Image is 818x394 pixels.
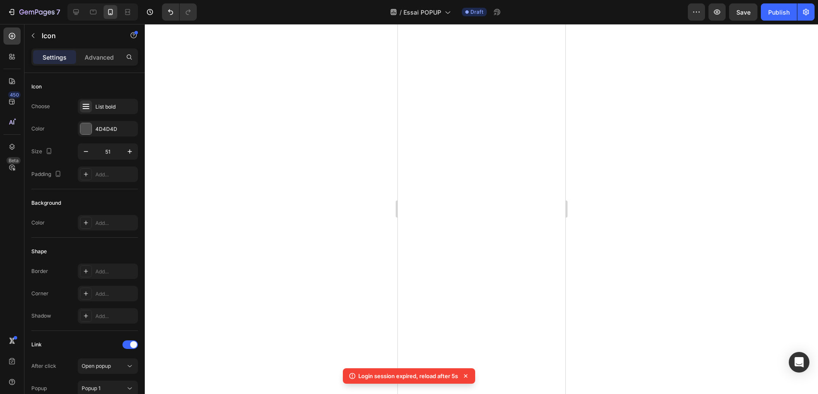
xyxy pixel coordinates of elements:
span: Save [736,9,751,16]
div: Border [31,267,48,275]
div: Background [31,199,61,207]
p: Login session expired, reload after 5s [358,372,458,380]
div: Color [31,125,45,133]
p: Advanced [85,53,114,62]
div: Add... [95,171,136,179]
div: Open Intercom Messenger [789,352,809,373]
div: Size [31,146,54,158]
div: Add... [95,219,136,227]
span: Draft [470,8,483,16]
button: Save [729,3,757,21]
div: Publish [768,8,790,17]
div: 4D4D4D [95,125,136,133]
p: 7 [56,7,60,17]
span: Popup 1 [82,385,101,391]
div: Shape [31,248,47,255]
div: Undo/Redo [162,3,197,21]
div: Add... [95,268,136,276]
div: Link [31,341,42,349]
div: After click [31,362,56,370]
div: 450 [8,91,21,98]
button: Open popup [78,358,138,374]
iframe: Design area [398,24,565,394]
div: Padding [31,169,63,180]
div: Popup [31,385,47,392]
span: Essai POPUP [403,8,441,17]
div: Choose [31,103,50,110]
div: Beta [6,157,21,164]
div: Icon [31,83,42,91]
button: Publish [761,3,797,21]
div: Add... [95,312,136,320]
div: Shadow [31,312,51,320]
span: Open popup [82,363,111,369]
div: Color [31,219,45,227]
span: / [400,8,402,17]
div: Add... [95,290,136,298]
p: Icon [42,30,115,41]
button: 7 [3,3,64,21]
div: List bold [95,103,136,111]
p: Settings [43,53,67,62]
div: Corner [31,290,49,297]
